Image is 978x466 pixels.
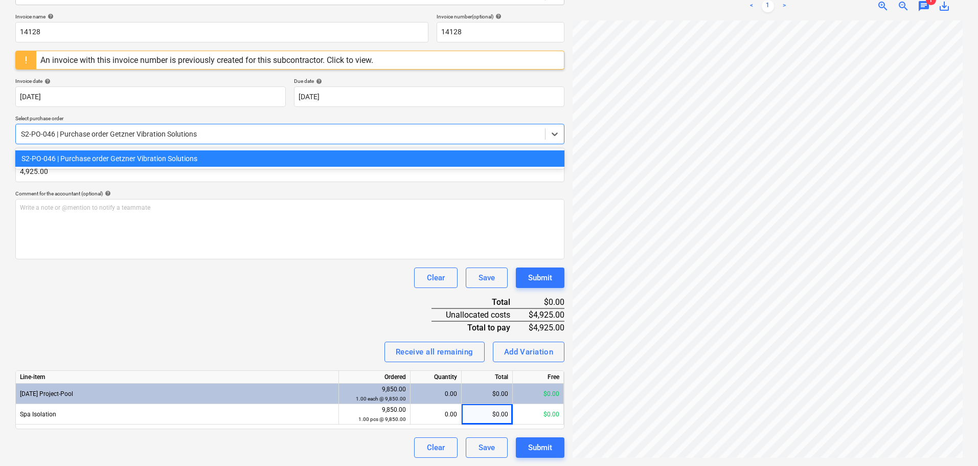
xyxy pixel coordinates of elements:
div: Submit [528,441,552,454]
button: Clear [414,437,458,458]
button: Save [466,268,508,288]
span: help [493,13,502,19]
div: 0.00 [415,384,457,404]
div: Comment for the accountant (optional) [15,190,564,197]
div: Submit [528,271,552,284]
div: Clear [427,271,445,284]
span: help [42,78,51,84]
div: $4,925.00 [527,308,565,321]
div: $0.00 [462,404,513,425]
input: Invoice date not specified [15,86,286,107]
div: S2-PO-046 | Purchase order Getzner Vibration Solutions [15,150,564,167]
div: 9,850.00 [343,385,406,404]
button: Submit [516,437,564,458]
div: $4,925.00 [527,321,565,334]
div: Due date [294,78,564,84]
div: Quantity [411,371,462,384]
div: Clear [427,441,445,454]
div: An invoice with this invoice number is previously created for this subcontractor. Click to view. [40,55,373,65]
iframe: Chat Widget [927,417,978,466]
span: 3-18-03 Project-Pool [20,390,73,397]
span: help [103,190,111,196]
button: Clear [414,268,458,288]
button: Submit [516,268,564,288]
div: Save [479,271,495,284]
div: Free [513,371,564,384]
div: $0.00 [462,384,513,404]
div: $0.00 [527,296,565,308]
button: Save [466,437,508,458]
div: Invoice name [15,13,428,20]
input: Invoice name [15,22,428,42]
div: Invoice date [15,78,286,84]
input: Invoice number [437,22,564,42]
div: 9,850.00 [343,405,406,424]
span: help [46,13,54,19]
button: Add Variation [493,342,565,362]
small: 1.00 pcs @ 9,850.00 [358,416,406,422]
input: Invoice total amount (optional) [15,162,564,182]
div: 0.00 [415,404,457,425]
button: Receive all remaining [384,342,485,362]
div: Total [462,371,513,384]
div: Total to pay [431,321,526,334]
div: Invoice number (optional) [437,13,564,20]
div: Save [479,441,495,454]
div: Spa Isolation [16,404,339,425]
div: Line-item [16,371,339,384]
div: Unallocated costs [431,308,526,321]
p: Select purchase order [15,115,564,124]
input: Due date not specified [294,86,564,107]
div: Ordered [339,371,411,384]
div: $0.00 [513,384,564,404]
small: 1.00 each @ 9,850.00 [356,396,406,402]
span: help [314,78,322,84]
div: Receive all remaining [396,345,473,359]
div: Total [431,296,526,308]
div: $0.00 [513,404,564,425]
div: Add Variation [504,345,554,359]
